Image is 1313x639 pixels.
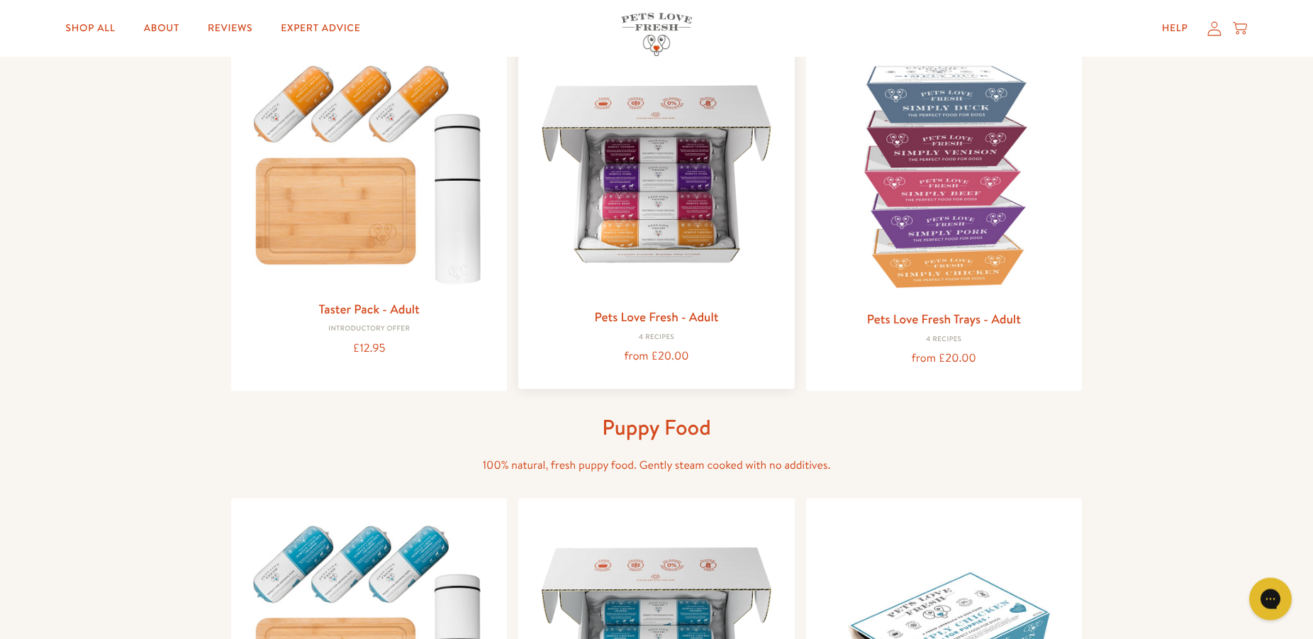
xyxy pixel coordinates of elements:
img: Pets Love Fresh [621,13,692,56]
a: Reviews [196,14,264,43]
h1: Puppy Food [430,413,883,441]
img: Taster Pack - Adult [242,49,496,292]
span: 100% natural, fresh puppy food. Gently steam cooked with no additives. [483,457,831,473]
img: Pets Love Fresh Trays - Adult [817,49,1071,302]
div: from £20.00 [530,347,783,366]
a: Expert Advice [269,14,371,43]
a: Help [1151,14,1200,43]
a: Shop All [55,14,127,43]
iframe: Gorgias live chat messenger [1242,572,1299,625]
div: £12.95 [242,339,496,358]
a: Pets Love Fresh - Adult [594,308,718,326]
a: Taster Pack - Adult [319,300,420,318]
div: 4 Recipes [817,335,1071,344]
a: About [133,14,191,43]
div: Introductory Offer [242,325,496,333]
a: Pets Love Fresh Trays - Adult [867,310,1021,328]
img: Pets Love Fresh - Adult [530,47,783,300]
div: 4 Recipes [530,333,783,342]
div: from £20.00 [817,349,1071,368]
